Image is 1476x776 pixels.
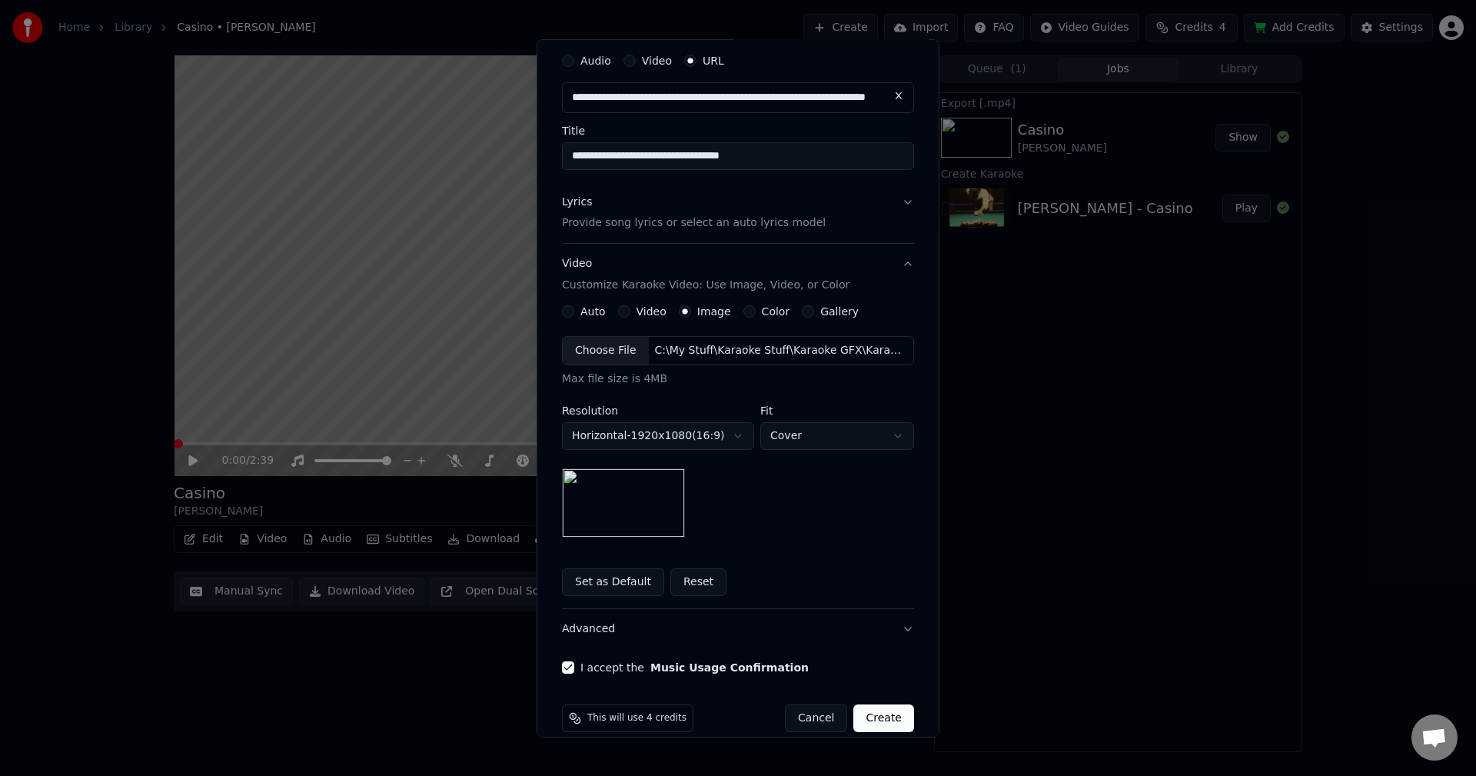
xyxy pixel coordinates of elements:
div: VideoCustomize Karaoke Video: Use Image, Video, or Color [562,305,914,608]
label: URL [703,55,724,65]
label: Color [762,306,790,317]
button: Set as Default [562,568,664,596]
div: Lyrics [562,194,592,209]
label: Auto [580,306,606,317]
div: Choose File [563,337,649,365]
button: Advanced [562,609,914,649]
label: I accept the [580,662,809,673]
label: Audio [580,55,611,65]
button: Reset [670,568,726,596]
button: Cancel [785,704,847,732]
div: Video [562,256,849,293]
label: Video [637,306,667,317]
button: Create [853,704,914,732]
div: C:\My Stuff\Karaoke Stuff\Karaoke GFX\Karaoke BGs\[PERSON_NAME] Karaoke 3.png [649,343,910,358]
label: Video [642,55,672,65]
p: Customize Karaoke Video: Use Image, Video, or Color [562,278,849,293]
p: Provide song lyrics or select an auto lyrics model [562,215,826,231]
button: LyricsProvide song lyrics or select an auto lyrics model [562,182,914,243]
label: Image [697,306,731,317]
div: Max file size is 4MB [562,371,914,387]
label: Gallery [820,306,859,317]
label: Resolution [562,405,754,416]
button: I accept the [650,662,809,673]
button: VideoCustomize Karaoke Video: Use Image, Video, or Color [562,244,914,305]
label: Fit [760,405,914,416]
span: This will use 4 credits [587,712,686,724]
label: Title [562,125,914,135]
